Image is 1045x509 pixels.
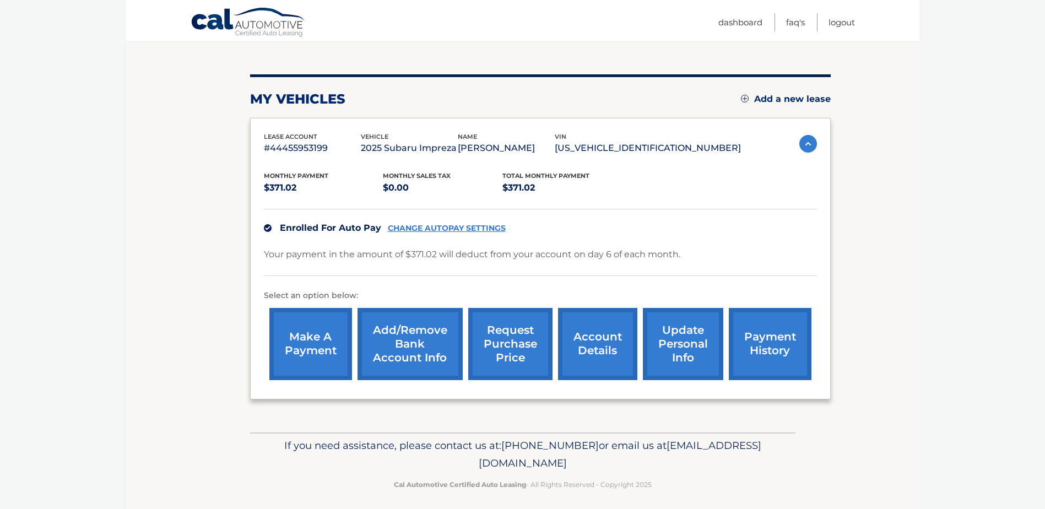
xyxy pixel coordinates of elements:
[829,13,855,31] a: Logout
[257,437,788,472] p: If you need assistance, please contact us at: or email us at
[643,308,723,380] a: update personal info
[799,135,817,153] img: accordion-active.svg
[257,479,788,490] p: - All Rights Reserved - Copyright 2025
[394,480,526,489] strong: Cal Automotive Certified Auto Leasing
[250,91,345,107] h2: my vehicles
[458,133,477,140] span: name
[383,180,502,196] p: $0.00
[280,223,381,233] span: Enrolled For Auto Pay
[718,13,762,31] a: Dashboard
[264,180,383,196] p: $371.02
[388,224,506,233] a: CHANGE AUTOPAY SETTINGS
[383,172,451,180] span: Monthly sales Tax
[264,289,817,302] p: Select an option below:
[501,439,599,452] span: [PHONE_NUMBER]
[502,172,589,180] span: Total Monthly Payment
[269,308,352,380] a: make a payment
[468,308,553,380] a: request purchase price
[191,7,306,39] a: Cal Automotive
[786,13,805,31] a: FAQ's
[729,308,811,380] a: payment history
[264,224,272,232] img: check.svg
[264,140,361,156] p: #44455953199
[555,133,566,140] span: vin
[264,172,328,180] span: Monthly Payment
[502,180,622,196] p: $371.02
[264,247,680,262] p: Your payment in the amount of $371.02 will deduct from your account on day 6 of each month.
[264,133,317,140] span: lease account
[361,140,458,156] p: 2025 Subaru Impreza
[358,308,463,380] a: Add/Remove bank account info
[741,94,831,105] a: Add a new lease
[558,308,637,380] a: account details
[458,140,555,156] p: [PERSON_NAME]
[741,95,749,102] img: add.svg
[361,133,388,140] span: vehicle
[555,140,741,156] p: [US_VEHICLE_IDENTIFICATION_NUMBER]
